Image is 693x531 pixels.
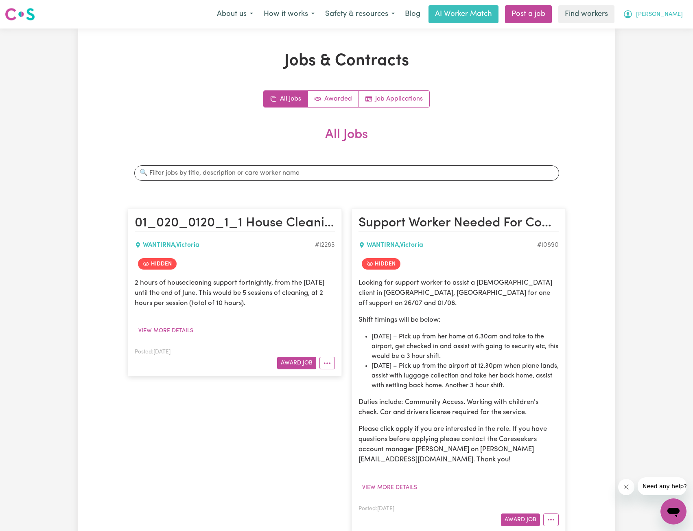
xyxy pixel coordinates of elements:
button: More options [319,357,335,369]
button: How it works [258,6,320,23]
button: Safety & resources [320,6,400,23]
a: Find workers [558,5,614,23]
span: [PERSON_NAME] [636,10,683,19]
p: 2 hours of housecleaning support fortnightly, from the [DATE] until the end of June. This would b... [135,278,335,309]
h2: All Jobs [128,127,566,156]
div: Job ID #12283 [315,240,335,250]
input: 🔍 Filter jobs by title, description or care worker name [134,165,559,181]
iframe: Close message [618,479,634,495]
span: Job is hidden [138,258,177,270]
h1: Jobs & Contracts [128,51,566,71]
span: Posted: [DATE] [135,349,171,355]
div: WANTIRNA , Victoria [359,240,537,250]
button: View more details [135,325,197,337]
a: Active jobs [308,91,359,107]
p: Looking for support worker to assist a [DEMOGRAPHIC_DATA] client in [GEOGRAPHIC_DATA], [GEOGRAPHI... [359,278,559,309]
button: Award Job [277,357,316,369]
p: Please click apply if you are interested in the role. If you have questions before applying pleas... [359,424,559,465]
button: View more details [359,481,421,494]
span: Need any help? [5,6,49,12]
p: Duties include: Community Access. Working with children's check. Car and drivers license required... [359,397,559,417]
span: Posted: [DATE] [359,506,394,511]
p: Shift timings will be below: [359,315,559,325]
div: Job ID #10890 [537,240,559,250]
button: About us [212,6,258,23]
span: Job is hidden [362,258,400,270]
h2: Support Worker Needed For Community Access On 26/07 And 01/08 - Wantirna, VIC [359,215,559,232]
button: My Account [618,6,688,23]
a: AI Worker Match [428,5,498,23]
li: [DATE] – Pick up from the airport at 12.30pm when plane lands, assist with luggage collection and... [372,361,559,391]
a: Post a job [505,5,552,23]
li: [DATE] – Pick up from her home at 6.30am and take to the airport, get checked in and assist with ... [372,332,559,361]
div: WANTIRNA , Victoria [135,240,315,250]
button: More options [543,513,559,526]
img: Careseekers logo [5,7,35,22]
iframe: Button to launch messaging window [660,498,686,524]
a: Job applications [359,91,429,107]
iframe: Message from company [638,477,686,495]
a: Blog [400,5,425,23]
a: All jobs [264,91,308,107]
h2: 01_020_0120_1_1 House Cleaning And Other Household Activities [135,215,335,232]
button: Award Job [501,513,540,526]
a: Careseekers logo [5,5,35,24]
